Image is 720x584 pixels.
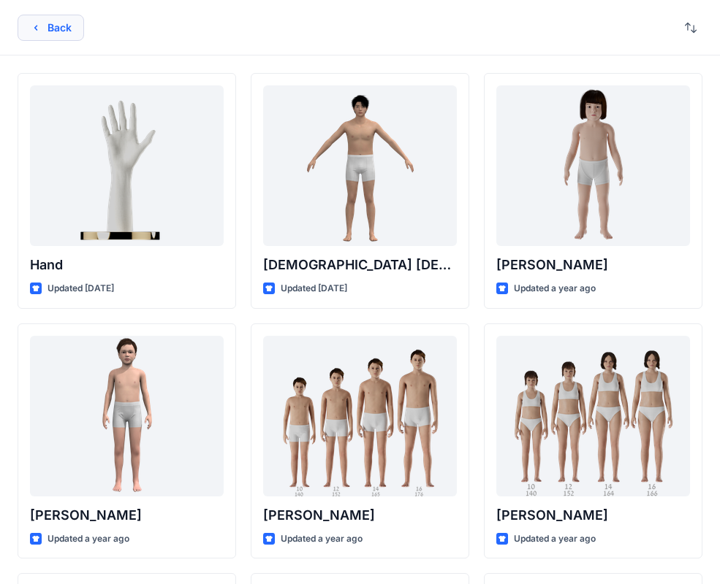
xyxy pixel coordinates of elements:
p: [PERSON_NAME] [30,505,224,526]
button: Back [18,15,84,41]
p: Updated a year ago [281,531,363,547]
a: Hand [30,85,224,246]
p: Updated [DATE] [281,281,347,296]
p: Hand [30,255,224,275]
p: [PERSON_NAME] [496,505,690,526]
a: Brenda [496,336,690,496]
a: Emil [30,336,224,496]
p: [DEMOGRAPHIC_DATA] [DEMOGRAPHIC_DATA] [263,255,457,275]
p: Updated a year ago [514,281,596,296]
p: [PERSON_NAME] [496,255,690,275]
p: Updated [DATE] [48,281,114,296]
p: [PERSON_NAME] [263,505,457,526]
a: Charlie [496,85,690,246]
p: Updated a year ago [514,531,596,547]
a: Male Asian [263,85,457,246]
a: Brandon [263,336,457,496]
p: Updated a year ago [48,531,129,547]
